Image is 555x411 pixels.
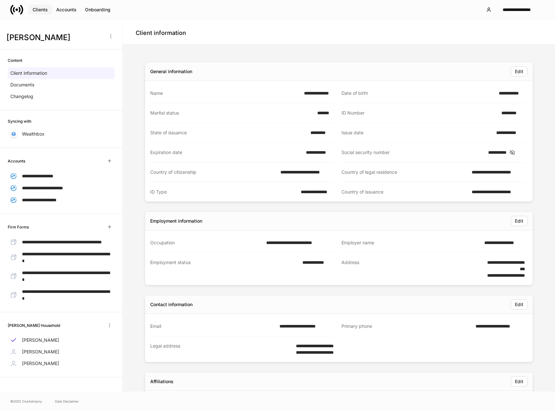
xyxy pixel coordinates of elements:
div: Clients [33,6,48,13]
p: Wealthbox [22,131,45,137]
div: Accounts [56,6,77,13]
p: Client information [10,70,47,76]
div: Email [150,323,276,329]
p: [PERSON_NAME] [22,337,59,343]
a: Client information [8,67,115,79]
div: Issue date [341,129,492,136]
div: Legal address [150,343,276,356]
button: Clients [28,5,52,15]
div: Edit [515,378,523,385]
div: Expiration date [150,149,302,156]
h6: Content [8,57,22,63]
h4: Client information [136,29,186,37]
div: Employment status [150,259,298,279]
div: Name [150,90,300,96]
div: State of issuance [150,129,307,136]
div: Contact information [150,301,193,308]
div: Country of citizenship [150,169,277,175]
div: Employment information [150,218,202,224]
p: [PERSON_NAME] [22,349,59,355]
div: Address [341,259,467,279]
h6: [PERSON_NAME] Household [8,322,60,328]
span: © 2025 OneAdvisory [10,399,42,404]
div: Employer name [341,239,480,246]
div: Primary phone [341,323,472,330]
a: [PERSON_NAME] [8,358,115,369]
button: Edit [511,216,528,226]
div: Country of legal residence [341,169,468,175]
a: Data Disclaimer [55,399,79,404]
div: ID Number [341,110,497,116]
button: Edit [511,376,528,387]
a: Wealthbox [8,128,115,140]
p: Documents [10,82,34,88]
div: Marital status [150,110,313,116]
div: Edit [515,301,523,308]
a: [PERSON_NAME] [8,334,115,346]
button: Edit [511,66,528,77]
h6: Accounts [8,158,25,164]
div: Occupation [150,239,262,246]
p: [PERSON_NAME] [22,360,59,367]
button: Onboarding [81,5,115,15]
div: General information [150,68,192,75]
div: Country of issuance [341,189,468,195]
button: Edit [511,299,528,310]
a: [PERSON_NAME] [8,346,115,358]
p: Changelog [10,93,33,100]
div: Edit [515,68,523,75]
div: Social security number [341,149,484,156]
h3: [PERSON_NAME] [6,32,103,43]
h6: Firm Forms [8,224,29,230]
div: Onboarding [85,6,110,13]
button: Accounts [52,5,81,15]
div: Date of birth [341,90,495,96]
h6: Syncing with [8,118,31,124]
div: Affiliations [150,378,173,385]
a: Documents [8,79,115,91]
a: Changelog [8,91,115,102]
div: ID Type [150,189,297,195]
div: Edit [515,218,523,224]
